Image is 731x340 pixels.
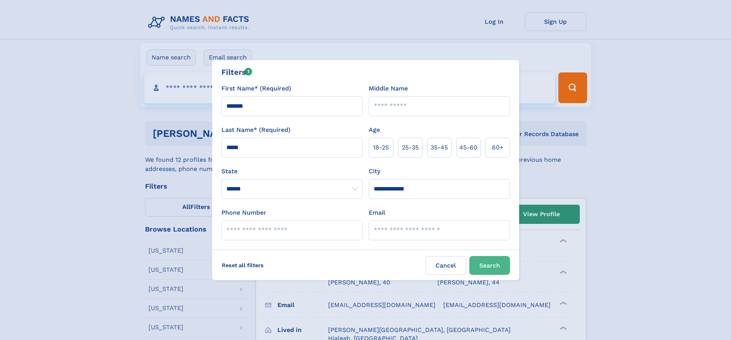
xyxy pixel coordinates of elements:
[221,66,252,78] div: Filters
[492,143,503,152] span: 60+
[469,256,510,275] button: Search
[221,167,363,176] label: State
[426,256,466,275] label: Cancel
[369,208,385,217] label: Email
[221,125,290,135] label: Last Name* (Required)
[221,84,291,93] label: First Name* (Required)
[221,208,266,217] label: Phone Number
[369,125,380,135] label: Age
[369,84,408,93] label: Middle Name
[402,143,419,152] span: 25‑35
[459,143,477,152] span: 45‑60
[373,143,389,152] span: 18‑25
[369,167,380,176] label: City
[217,256,269,274] label: Reset all filters
[431,143,448,152] span: 35‑45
